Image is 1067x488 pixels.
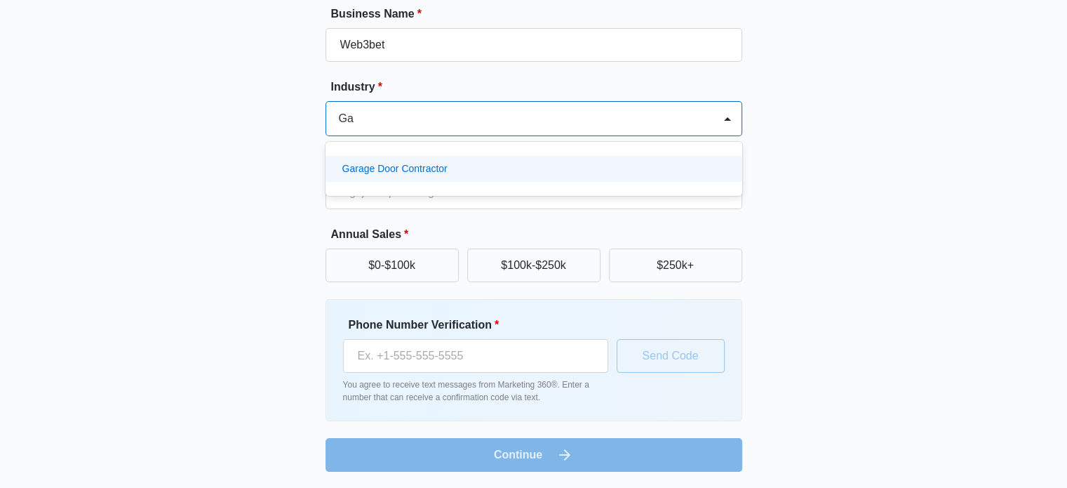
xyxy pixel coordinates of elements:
input: Ex. +1-555-555-5555 [343,339,608,373]
label: Phone Number Verification [349,317,614,334]
button: $250k+ [609,249,742,282]
label: Industry [331,79,748,95]
p: You agree to receive text messages from Marketing 360®. Enter a number that can receive a confirm... [343,378,608,404]
p: Garage Door Contractor [342,161,448,176]
button: $0-$100k [326,249,459,282]
label: Annual Sales [331,226,748,243]
button: $100k-$250k [467,249,600,282]
label: Business Name [331,6,748,22]
input: e.g. Jane's Plumbing [326,28,742,62]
